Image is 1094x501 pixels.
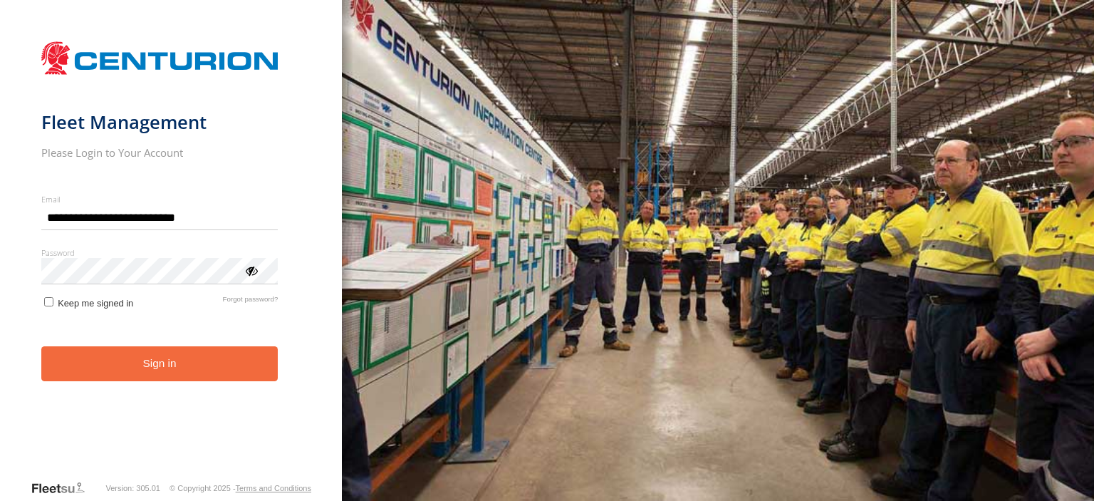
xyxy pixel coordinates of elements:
button: Sign in [41,346,278,381]
a: Visit our Website [31,481,96,495]
h2: Please Login to Your Account [41,145,278,160]
h1: Fleet Management [41,110,278,134]
span: Keep me signed in [58,298,133,309]
label: Password [41,247,278,258]
label: Email [41,194,278,205]
div: Version: 305.01 [106,484,160,492]
form: main [41,34,301,480]
a: Terms and Conditions [236,484,311,492]
div: © Copyright 2025 - [170,484,311,492]
img: Centurion Transport [41,40,278,76]
input: Keep me signed in [44,297,53,306]
a: Forgot password? [223,295,278,309]
div: ViewPassword [244,263,258,277]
